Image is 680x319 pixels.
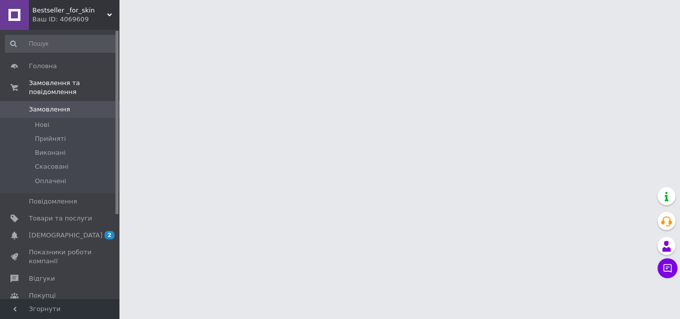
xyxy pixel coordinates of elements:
span: Прийняті [35,134,66,143]
span: Покупці [29,291,56,300]
span: Товари та послуги [29,214,92,223]
span: Замовлення [29,105,70,114]
span: Показники роботи компанії [29,248,92,266]
span: Відгуки [29,274,55,283]
span: Оплачені [35,177,66,186]
button: Чат з покупцем [658,258,678,278]
span: Замовлення та повідомлення [29,79,119,97]
span: [DEMOGRAPHIC_DATA] [29,231,103,240]
span: Скасовані [35,162,69,171]
div: Ваш ID: 4069609 [32,15,119,24]
span: Нові [35,120,49,129]
span: Повідомлення [29,197,77,206]
span: Bestseller _for_skin [32,6,107,15]
input: Пошук [5,35,117,53]
span: 2 [105,231,114,239]
span: Головна [29,62,57,71]
span: Виконані [35,148,66,157]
